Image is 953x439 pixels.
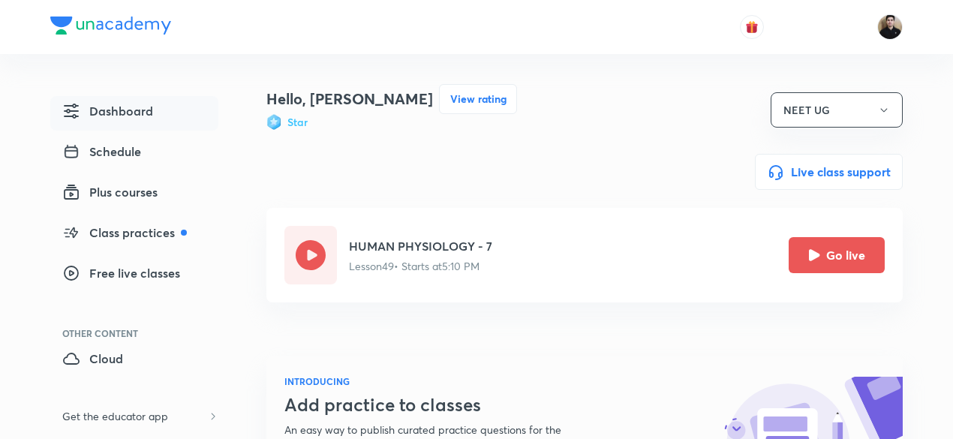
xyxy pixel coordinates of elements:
a: Plus courses [50,177,218,212]
h3: Add practice to classes [284,394,598,416]
h6: INTRODUCING [284,374,598,388]
h6: Star [287,114,308,130]
button: View rating [439,84,517,114]
button: Go live [789,237,885,273]
a: Cloud [50,344,218,378]
img: Maneesh Kumar Sharma [877,14,903,40]
button: Live class support [755,154,903,190]
button: NEET UG [771,92,903,128]
iframe: Help widget launcher [819,380,936,422]
span: Plus courses [62,183,158,201]
a: Class practices [50,218,218,252]
span: Class practices [62,224,187,242]
img: Badge [266,114,281,130]
h6: Get the educator app [50,402,180,430]
a: Company Logo [50,17,171,38]
h4: Hello, [PERSON_NAME] [266,88,433,110]
p: Lesson 49 • Starts at 5:10 PM [349,258,492,274]
img: avatar [745,20,759,34]
a: Free live classes [50,258,218,293]
div: Other Content [62,329,218,338]
h5: HUMAN PHYSIOLOGY - 7 [349,237,492,255]
span: Cloud [62,350,123,368]
button: avatar [740,15,764,39]
span: Dashboard [62,102,153,120]
a: Schedule [50,137,218,171]
span: Free live classes [62,264,180,282]
a: Dashboard [50,96,218,131]
span: Schedule [62,143,141,161]
img: Company Logo [50,17,171,35]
